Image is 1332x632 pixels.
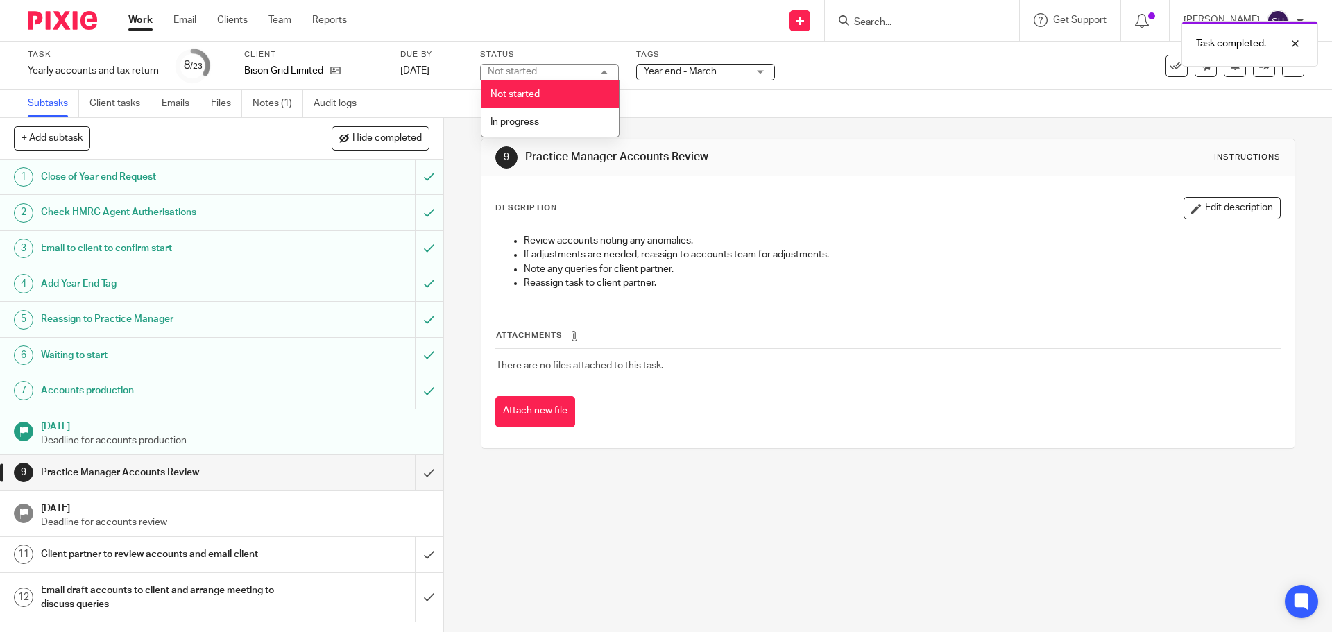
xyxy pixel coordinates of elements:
h1: Accounts production [41,380,281,401]
div: 6 [14,345,33,365]
h1: [DATE] [41,498,429,515]
div: 8 [184,58,203,74]
a: Notes (1) [253,90,303,117]
h1: Check HMRC Agent Autherisations [41,202,281,223]
span: [DATE] [400,66,429,76]
p: Review accounts noting any anomalies. [524,234,1279,248]
a: Client tasks [89,90,151,117]
button: Edit description [1184,197,1281,219]
label: Due by [400,49,463,60]
a: Team [268,13,291,27]
p: Deadline for accounts review [41,515,429,529]
span: Attachments [496,332,563,339]
div: 3 [14,239,33,258]
h1: Close of Year end Request [41,166,281,187]
img: svg%3E [1267,10,1289,32]
a: Reports [312,13,347,27]
span: Not started [490,89,540,99]
p: Note any queries for client partner. [524,262,1279,276]
h1: Add Year End Tag [41,273,281,294]
a: Audit logs [314,90,367,117]
label: Client [244,49,383,60]
div: Instructions [1214,152,1281,163]
h1: Client partner to review accounts and email client [41,544,281,565]
button: Hide completed [332,126,429,150]
p: Description [495,203,557,214]
p: Bison Grid Limited [244,64,323,78]
label: Status [480,49,619,60]
p: Reassign task to client partner. [524,276,1279,290]
h1: Email draft accounts to client and arrange meeting to discuss queries [41,580,281,615]
div: 4 [14,274,33,293]
img: Pixie [28,11,97,30]
a: Email [173,13,196,27]
a: Clients [217,13,248,27]
h1: Practice Manager Accounts Review [41,462,281,483]
div: 1 [14,167,33,187]
h1: Waiting to start [41,345,281,366]
label: Task [28,49,159,60]
small: /23 [190,62,203,70]
span: There are no files attached to this task. [496,361,663,370]
div: 9 [495,146,518,169]
div: Yearly accounts and tax return [28,64,159,78]
p: Task completed. [1196,37,1266,51]
button: + Add subtask [14,126,90,150]
span: Year end - March [644,67,717,76]
a: Files [211,90,242,117]
h1: [DATE] [41,416,429,434]
label: Tags [636,49,775,60]
span: Hide completed [352,133,422,144]
div: 7 [14,381,33,400]
p: Deadline for accounts production [41,434,429,447]
button: Attach new file [495,396,575,427]
div: 12 [14,588,33,607]
h1: Practice Manager Accounts Review [525,150,918,164]
h1: Email to client to confirm start [41,238,281,259]
div: 2 [14,203,33,223]
a: Emails [162,90,200,117]
p: If adjustments are needed, reassign to accounts team for adjustments. [524,248,1279,262]
a: Work [128,13,153,27]
div: 5 [14,310,33,330]
span: In progress [490,117,539,127]
a: Subtasks [28,90,79,117]
h1: Reassign to Practice Manager [41,309,281,330]
div: 11 [14,545,33,564]
div: 9 [14,463,33,482]
div: Not started [488,67,537,76]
